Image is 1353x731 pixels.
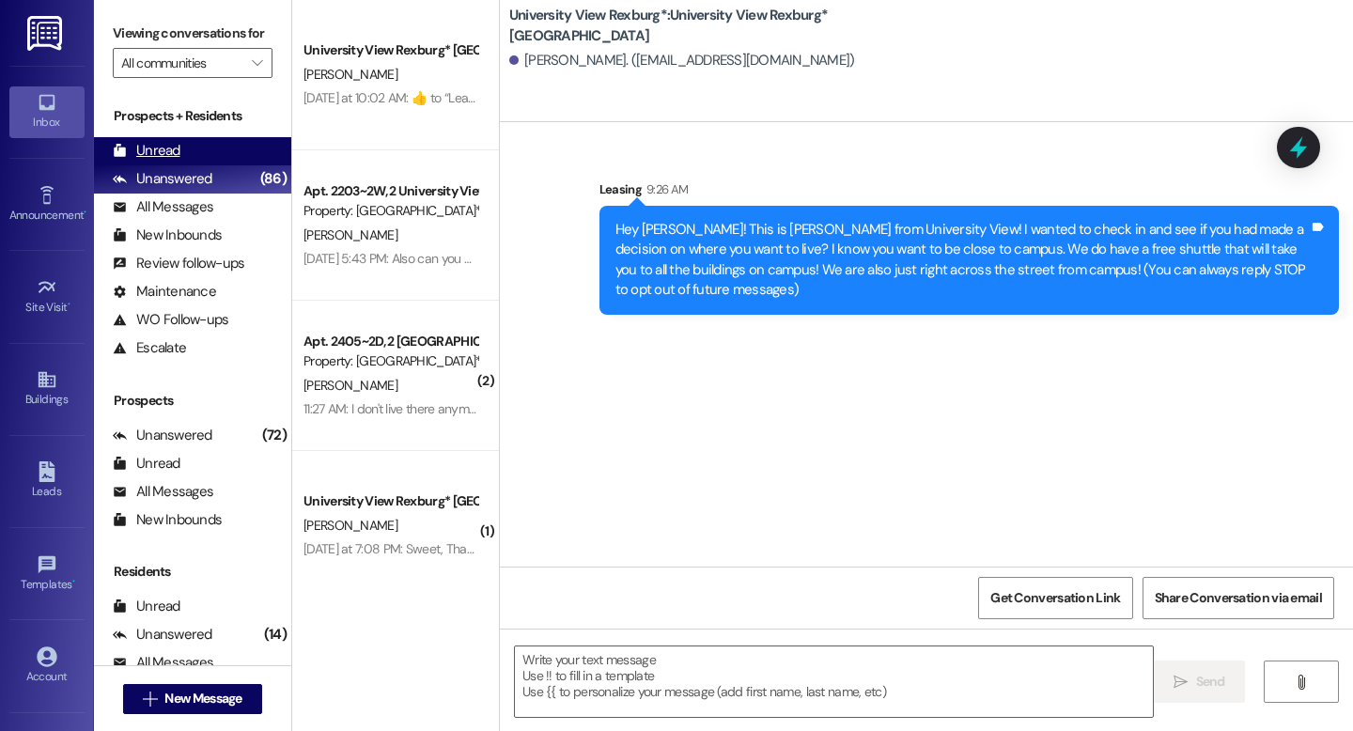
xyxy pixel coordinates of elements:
[1155,588,1322,608] span: Share Conversation via email
[1174,675,1188,690] i: 
[303,540,583,557] div: [DATE] at 7:08 PM: Sweet, Thanks! Can we do 5-9?
[303,226,397,243] span: [PERSON_NAME]
[113,625,212,645] div: Unanswered
[303,66,397,83] span: [PERSON_NAME]
[9,364,85,414] a: Buildings
[68,298,70,311] span: •
[509,6,885,46] b: University View Rexburg*: University View Rexburg* [GEOGRAPHIC_DATA]
[303,89,1276,106] div: [DATE] at 10:02 AM: ​👍​ to “ Leasing (University View Rexburg*): Yes!! Please make sure you respe...
[113,338,186,358] div: Escalate
[303,491,477,511] div: University View Rexburg* [GEOGRAPHIC_DATA]
[113,197,213,217] div: All Messages
[990,588,1120,608] span: Get Conversation Link
[113,19,272,48] label: Viewing conversations for
[303,181,477,201] div: Apt. 2203~2W, 2 University View Rexburg
[9,456,85,506] a: Leads
[303,332,477,351] div: Apt. 2405~2D, 2 [GEOGRAPHIC_DATA]
[113,254,244,273] div: Review follow-ups
[303,377,397,394] span: [PERSON_NAME]
[164,689,241,708] span: New Message
[94,106,291,126] div: Prospects + Residents
[143,692,157,707] i: 
[113,282,216,302] div: Maintenance
[1154,661,1245,703] button: Send
[9,641,85,692] a: Account
[9,86,85,137] a: Inbox
[303,40,477,60] div: University View Rexburg* [GEOGRAPHIC_DATA]
[113,141,180,161] div: Unread
[303,400,487,417] div: 11:27 AM: I don't live there anymore
[113,226,222,245] div: New Inbounds
[642,179,688,199] div: 9:26 AM
[113,169,212,189] div: Unanswered
[1143,577,1334,619] button: Share Conversation via email
[121,48,242,78] input: All communities
[84,206,86,219] span: •
[72,575,75,588] span: •
[113,310,228,330] div: WO Follow-ups
[257,421,291,450] div: (72)
[509,51,855,70] div: [PERSON_NAME]. ([EMAIL_ADDRESS][DOMAIN_NAME])
[9,272,85,322] a: Site Visit •
[252,55,262,70] i: 
[113,454,180,474] div: Unread
[256,164,291,194] div: (86)
[9,549,85,599] a: Templates •
[94,391,291,411] div: Prospects
[303,201,477,221] div: Property: [GEOGRAPHIC_DATA]*
[1294,675,1308,690] i: 
[259,620,291,649] div: (14)
[94,562,291,582] div: Residents
[599,179,1339,206] div: Leasing
[27,16,66,51] img: ResiDesk Logo
[113,482,213,502] div: All Messages
[978,577,1132,619] button: Get Conversation Link
[113,597,180,616] div: Unread
[303,351,477,371] div: Property: [GEOGRAPHIC_DATA]*
[1196,672,1225,692] span: Send
[113,426,212,445] div: Unanswered
[113,510,222,530] div: New Inbounds
[303,250,1131,267] div: [DATE] 5:43 PM: Also can you send me messages to my cell phone number at [PHONE_NUMBER] this is m...
[123,684,262,714] button: New Message
[615,220,1309,301] div: Hey [PERSON_NAME]! This is [PERSON_NAME] from University View! I wanted to check in and see if yo...
[303,517,397,534] span: [PERSON_NAME]
[113,653,213,673] div: All Messages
